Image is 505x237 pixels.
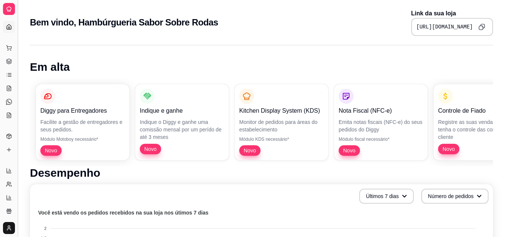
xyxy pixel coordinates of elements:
[140,118,224,141] p: Indique o Diggy e ganhe uma comissão mensal por um perído de até 3 meses
[241,147,259,154] span: Novo
[40,106,125,115] p: Diggy para Entregadores
[421,189,489,204] button: Número de pedidos
[239,118,324,133] p: Monitor de pedidos para áreas do estabelecimento
[30,16,218,28] h2: Bem vindo, Hambúrgueria Sabor Sobre Rodas
[44,226,46,231] tspan: 2
[40,136,125,142] p: Módulo Motoboy necessário*
[235,84,328,160] button: Kitchen Display System (KDS)Monitor de pedidos para áreas do estabelecimentoMódulo KDS necessário...
[339,106,423,115] p: Nota Fiscal (NFC-e)
[411,9,493,18] p: Link da sua loja
[40,118,125,133] p: Facilite a gestão de entregadores e seus pedidos.
[334,84,428,160] button: Nota Fiscal (NFC-e)Emita notas fiscais (NFC-e) do seus pedidos do DiggyMódulo fiscal necessário*Novo
[30,60,493,74] h1: Em alta
[339,136,423,142] p: Módulo fiscal necessário*
[339,118,423,133] p: Emita notas fiscais (NFC-e) do seus pedidos do Diggy
[135,84,229,160] button: Indique e ganheIndique o Diggy e ganhe uma comissão mensal por um perído de até 3 mesesNovo
[416,23,473,31] pre: [URL][DOMAIN_NAME]
[440,145,458,153] span: Novo
[340,147,358,154] span: Novo
[359,189,414,204] button: Últimos 7 dias
[239,106,324,115] p: Kitchen Display System (KDS)
[141,145,160,153] span: Novo
[239,136,324,142] p: Módulo KDS necessário*
[38,210,209,216] text: Você está vendo os pedidos recebidos na sua loja nos útimos 7 dias
[42,147,60,154] span: Novo
[30,166,493,180] h1: Desempenho
[36,84,129,160] button: Diggy para EntregadoresFacilite a gestão de entregadores e seus pedidos.Módulo Motoboy necessário...
[140,106,224,115] p: Indique e ganhe
[476,21,488,33] button: Copy to clipboard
